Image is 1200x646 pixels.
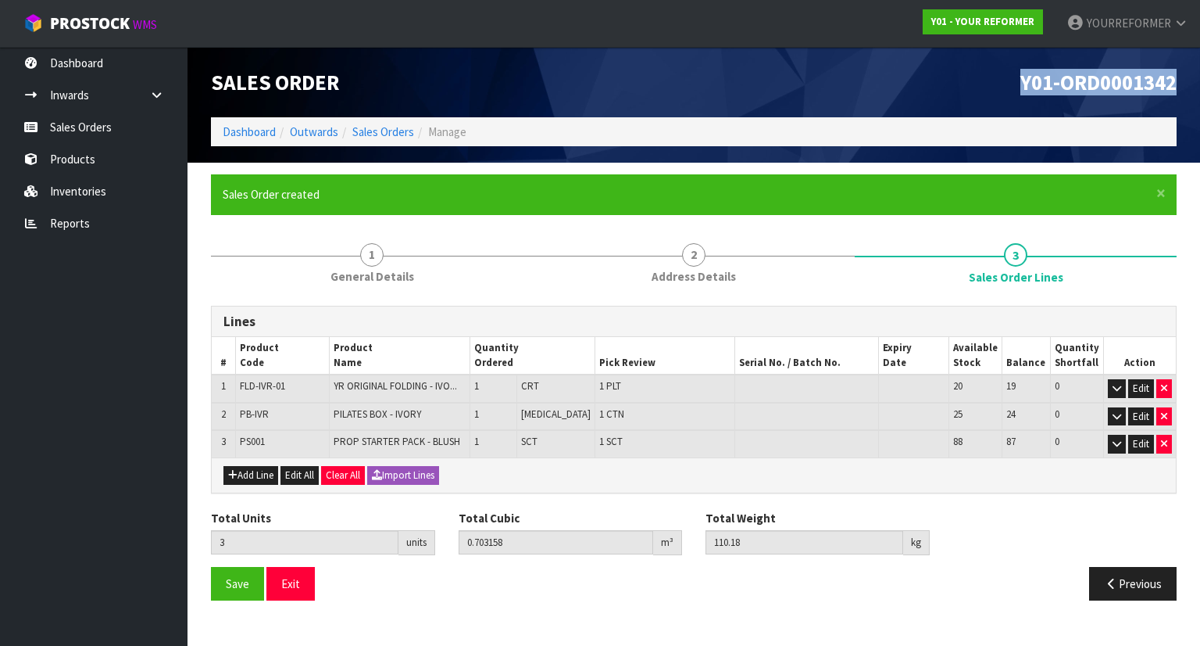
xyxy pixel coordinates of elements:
[1006,407,1016,421] span: 24
[1128,379,1154,398] button: Edit
[969,269,1063,285] span: Sales Order Lines
[211,294,1177,613] span: Sales Order Lines
[735,337,878,375] th: Serial No. / Batch No.
[705,530,903,554] input: Total Weight
[50,13,130,34] span: ProStock
[240,379,285,393] span: FLD-IVR-01
[290,124,338,139] a: Outwards
[266,567,315,601] button: Exit
[1087,16,1171,31] span: YOURREFORMER
[949,337,1002,375] th: Available Stock
[599,379,621,393] span: 1 PLT
[428,124,466,139] span: Manage
[474,379,479,393] span: 1
[599,435,623,448] span: 1 SCT
[221,435,226,448] span: 3
[521,379,539,393] span: CRT
[953,407,962,421] span: 25
[1089,567,1177,601] button: Previous
[226,576,249,591] span: Save
[360,243,384,267] span: 1
[334,435,460,448] span: PROP STARTER PACK - BLUSH
[334,407,421,421] span: PILATES BOX - IVORY
[223,466,278,485] button: Add Line
[474,435,479,448] span: 1
[705,510,776,526] label: Total Weight
[240,407,269,421] span: PB-IVR
[330,337,470,375] th: Product Name
[334,379,457,393] span: YR ORIGINAL FOLDING - IVO...
[953,379,962,393] span: 20
[953,435,962,448] span: 88
[903,530,930,555] div: kg
[212,337,235,375] th: #
[595,337,735,375] th: Pick Review
[470,337,595,375] th: Quantity Ordered
[1103,337,1176,375] th: Action
[223,314,1164,329] h3: Lines
[223,124,276,139] a: Dashboard
[521,435,537,448] span: SCT
[321,466,365,485] button: Clear All
[682,243,705,267] span: 2
[133,17,157,32] small: WMS
[211,567,264,601] button: Save
[223,187,320,202] span: Sales Order created
[459,510,520,526] label: Total Cubic
[1128,407,1154,426] button: Edit
[1004,243,1027,267] span: 3
[878,337,949,375] th: Expiry Date
[521,407,591,421] span: [MEDICAL_DATA]
[1002,337,1051,375] th: Balance
[599,407,624,421] span: 1 CTN
[931,15,1034,28] strong: Y01 - YOUR REFORMER
[221,407,226,421] span: 2
[211,530,398,554] input: Total Units
[280,466,319,485] button: Edit All
[23,13,43,33] img: cube-alt.png
[459,530,654,554] input: Total Cubic
[1020,69,1177,95] span: Y01-ORD0001342
[1055,407,1059,421] span: 0
[367,466,439,485] button: Import Lines
[652,268,736,285] span: Address Details
[211,69,339,95] span: Sales Order
[352,124,414,139] a: Sales Orders
[1055,435,1059,448] span: 0
[398,530,435,555] div: units
[221,379,226,393] span: 1
[1055,379,1059,393] span: 0
[1050,337,1103,375] th: Quantity Shortfall
[240,435,265,448] span: PS001
[1156,182,1166,204] span: ×
[653,530,682,555] div: m³
[474,407,479,421] span: 1
[1128,435,1154,454] button: Edit
[330,268,414,285] span: General Details
[1006,435,1016,448] span: 87
[1006,379,1016,393] span: 19
[211,510,271,526] label: Total Units
[235,337,330,375] th: Product Code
